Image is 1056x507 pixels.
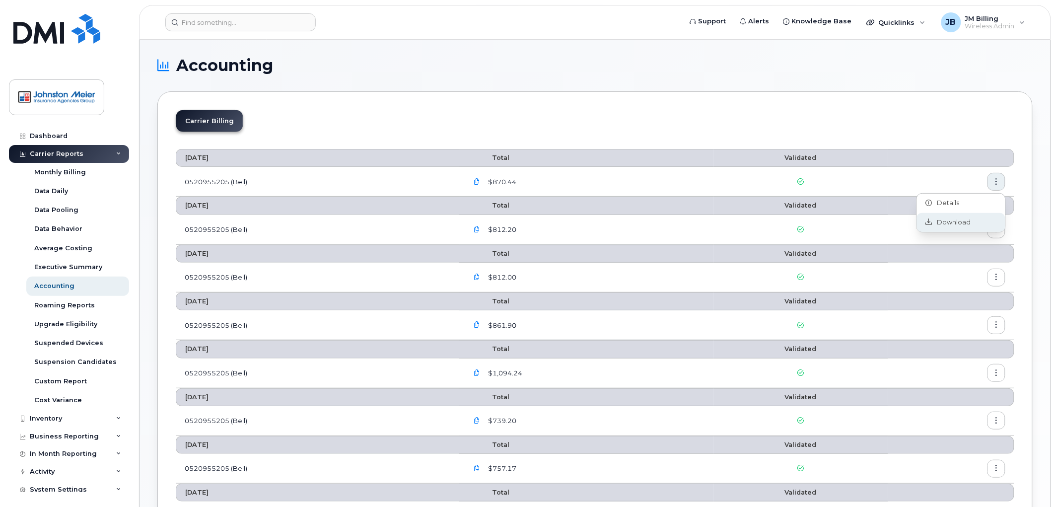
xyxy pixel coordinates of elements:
[176,454,459,484] td: 0520955205 (Bell)
[176,310,459,340] td: 0520955205 (Bell)
[176,58,273,73] span: Accounting
[176,406,459,436] td: 0520955205 (Bell)
[468,345,509,353] span: Total
[713,245,889,263] th: Validated
[932,218,971,227] span: Download
[713,292,889,310] th: Validated
[176,167,459,197] td: 0520955205 (Bell)
[176,359,459,388] td: 0520955205 (Bell)
[486,464,516,473] span: $757.17
[486,273,516,282] span: $812.00
[486,177,516,187] span: $870.44
[176,484,459,502] th: [DATE]
[176,436,459,454] th: [DATE]
[468,441,509,448] span: Total
[713,149,889,167] th: Validated
[713,436,889,454] th: Validated
[486,225,516,234] span: $812.20
[468,297,509,305] span: Total
[486,321,516,330] span: $861.90
[713,388,889,406] th: Validated
[713,484,889,502] th: Validated
[176,245,459,263] th: [DATE]
[176,292,459,310] th: [DATE]
[176,388,459,406] th: [DATE]
[176,197,459,215] th: [DATE]
[176,149,459,167] th: [DATE]
[713,197,889,215] th: Validated
[486,416,516,426] span: $739.20
[713,340,889,358] th: Validated
[486,368,522,378] span: $1,094.24
[468,393,509,401] span: Total
[176,215,459,245] td: 0520955205 (Bell)
[468,489,509,496] span: Total
[468,202,509,209] span: Total
[176,340,459,358] th: [DATE]
[468,154,509,161] span: Total
[468,250,509,257] span: Total
[932,199,960,208] span: Details
[176,263,459,292] td: 0520955205 (Bell)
